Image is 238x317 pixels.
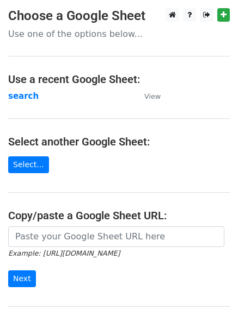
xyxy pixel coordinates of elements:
[8,28,230,40] p: Use one of the options below...
[8,209,230,222] h4: Copy/paste a Google Sheet URL:
[8,91,39,101] a: search
[144,92,161,100] small: View
[8,156,49,173] a: Select...
[8,226,224,247] input: Paste your Google Sheet URL here
[8,135,230,148] h4: Select another Google Sheet:
[8,249,120,257] small: Example: [URL][DOMAIN_NAME]
[184,265,238,317] iframe: Chat Widget
[8,270,36,287] input: Next
[133,91,161,101] a: View
[8,73,230,86] h4: Use a recent Google Sheet:
[8,8,230,24] h3: Choose a Google Sheet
